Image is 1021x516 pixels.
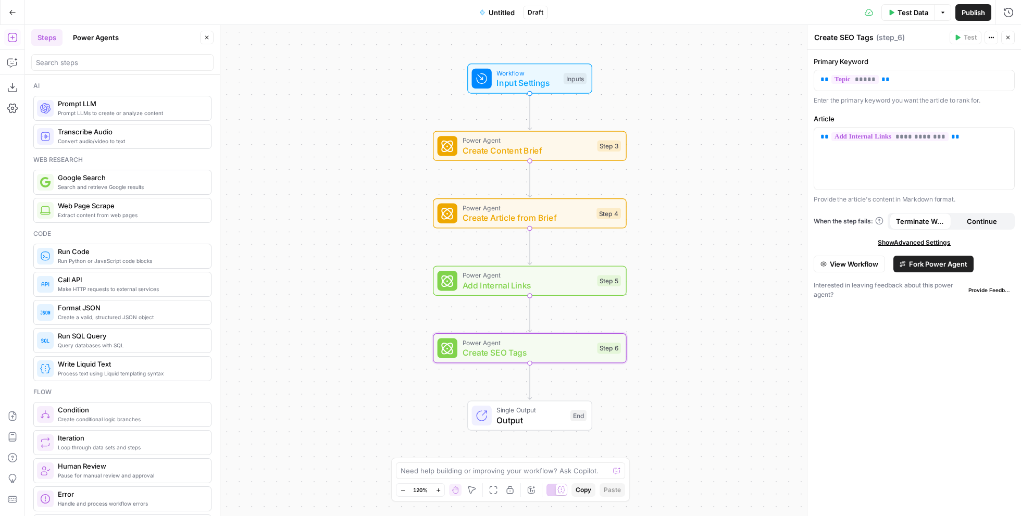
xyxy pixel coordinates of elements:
span: Format JSON [58,303,203,313]
span: Continue [967,216,997,226]
span: Test [964,33,977,42]
div: Power AgentCreate SEO TagsStep 6 [433,333,627,363]
span: Human Review [58,461,203,471]
span: Google Search [58,172,203,183]
span: Power Agent [463,270,592,280]
span: Create Content Brief [463,144,592,157]
span: View Workflow [830,259,878,269]
span: Add Internal Links [463,279,592,292]
span: Power Agent [463,203,592,212]
span: Error [58,489,203,499]
span: Terminate Workflow [896,216,945,226]
button: Test [950,31,981,44]
span: Pause for manual review and approval [58,471,203,480]
g: Edge from step_6 to end [528,363,531,399]
span: Transcribe Audio [58,127,203,137]
button: View Workflow [814,256,885,272]
span: Output [496,414,565,426]
span: Power Agent [463,135,592,145]
div: Step 5 [597,275,621,286]
p: Enter the primary keyword you want the article to rank for. [814,95,1015,106]
span: Test Data [898,7,928,18]
span: Call API [58,274,203,285]
button: Publish [955,4,991,21]
span: Run Code [58,246,203,257]
div: Web research [33,155,211,165]
span: Run Python or JavaScript code blocks [58,257,203,265]
span: Condition [58,405,203,415]
button: Test Data [881,4,935,21]
span: Untitled [489,7,515,18]
span: Create Article from Brief [463,211,592,224]
button: Copy [571,483,595,497]
span: Run SQL Query [58,331,203,341]
button: Fork Power Agent [893,256,974,272]
span: ( step_6 ) [876,32,905,43]
span: Fork Power Agent [909,259,967,269]
span: Copy [576,485,591,495]
button: Power Agents [67,29,125,46]
div: Power AgentAdd Internal LinksStep 5 [433,266,627,296]
span: Workflow [496,68,558,78]
div: WorkflowInput SettingsInputs [433,64,627,94]
span: Power Agent [463,337,592,347]
div: Flow [33,387,211,397]
span: 120% [413,486,428,494]
span: Query databases with SQL [58,341,203,349]
g: Edge from start to step_3 [528,93,531,130]
span: Prompt LLM [58,98,203,109]
div: Inputs [564,73,587,84]
span: Single Output [496,405,565,415]
span: Show Advanced Settings [878,238,951,247]
a: When the step fails: [814,217,883,226]
button: Untitled [473,4,521,21]
input: Search steps [36,57,209,68]
div: Step 4 [596,208,621,219]
span: Create SEO Tags [463,346,592,359]
span: Input Settings [496,77,558,89]
span: Process text using Liquid templating syntax [58,369,203,377]
textarea: Create SEO Tags [814,32,874,43]
span: Convert audio/video to text [58,137,203,145]
span: Paste [604,485,621,495]
g: Edge from step_4 to step_5 [528,228,531,265]
div: Step 3 [597,141,621,152]
button: Provide Feedback [964,284,1015,296]
span: Web Page Scrape [58,200,203,211]
div: Power AgentCreate Article from BriefStep 4 [433,198,627,229]
span: Write Liquid Text [58,359,203,369]
button: Steps [31,29,63,46]
g: Edge from step_3 to step_4 [528,160,531,197]
div: Power AgentCreate Content BriefStep 3 [433,131,627,161]
div: Ai [33,81,211,91]
span: Create conditional logic branches [58,415,203,423]
span: Provide Feedback [968,286,1011,294]
button: Paste [600,483,625,497]
p: Provide the article's content in Markdown format. [814,194,1015,205]
span: Prompt LLMs to create or analyze content [58,109,203,117]
g: Edge from step_5 to step_6 [528,295,531,332]
span: Search and retrieve Google results [58,183,203,191]
label: Article [814,114,1015,124]
span: Loop through data sets and steps [58,443,203,451]
div: Step 6 [597,343,621,354]
div: Code [33,229,211,238]
div: Interested in leaving feedback about this power agent? [814,281,1015,299]
span: Extract content from web pages [58,211,203,219]
span: Publish [962,7,985,18]
span: Draft [528,8,543,17]
button: Continue [951,213,1013,230]
label: Primary Keyword [814,56,1015,67]
span: Make HTTP requests to external services [58,285,203,293]
span: Iteration [58,433,203,443]
span: Handle and process workflow errors [58,499,203,508]
div: End [570,410,587,421]
div: Single OutputOutputEnd [433,400,627,431]
span: Create a valid, structured JSON object [58,313,203,321]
